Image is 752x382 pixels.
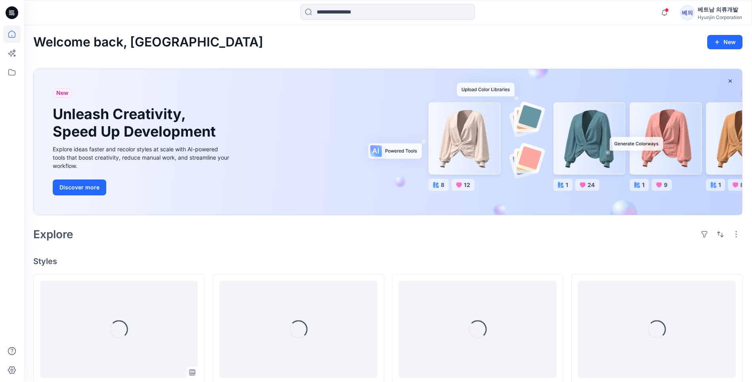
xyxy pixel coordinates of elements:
[698,5,742,14] div: 베트남 의류개발
[53,106,219,140] h1: Unleash Creativity, Speed Up Development
[33,228,73,241] h2: Explore
[53,179,106,195] button: Discover more
[53,179,231,195] a: Discover more
[680,6,695,20] div: 베의
[33,35,263,50] h2: Welcome back, [GEOGRAPHIC_DATA]
[53,145,231,170] div: Explore ideas faster and recolor styles at scale with AI-powered tools that boost creativity, red...
[707,35,742,49] button: New
[33,257,742,266] h4: Styles
[698,14,742,20] div: Hyunjin Corporation
[56,88,69,98] span: New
